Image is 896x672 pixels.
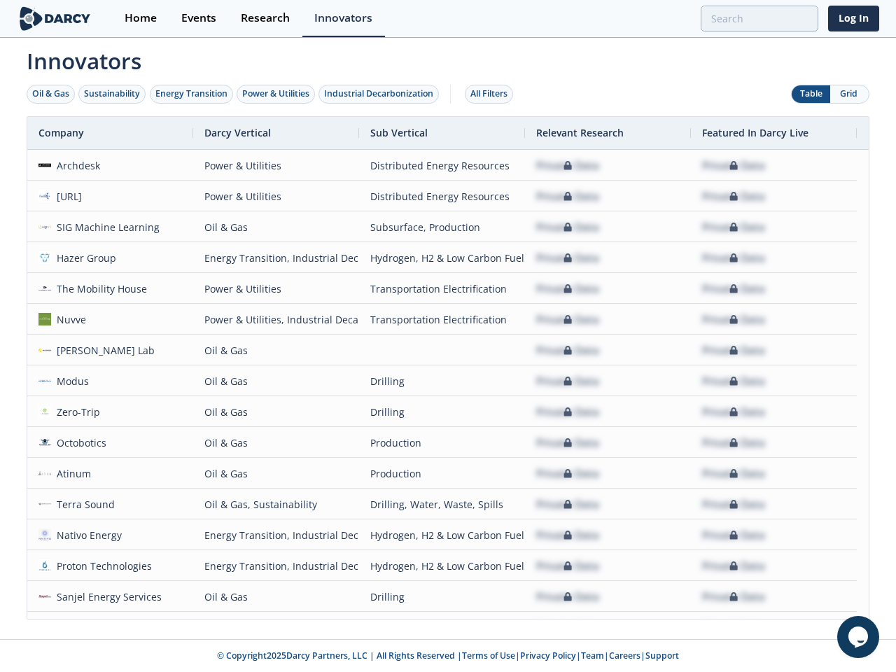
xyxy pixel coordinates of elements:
div: Industrial Decarbonization [324,87,433,100]
div: Private Data [702,366,765,396]
div: Private Data [702,458,765,489]
div: Power & Utilities [204,181,348,211]
img: 01eacff9-2590-424a-bbcc-4c5387c69fda [38,220,51,233]
a: Terms of Use [462,650,515,661]
img: nuvve.com.png [38,313,51,325]
div: Power & Utilities [242,87,309,100]
div: Private Data [702,612,765,643]
div: Oil & Gas [204,212,348,242]
button: Oil & Gas [27,85,75,104]
img: ebe80549-b4d3-4f4f-86d6-e0c3c9b32110 [38,528,51,541]
div: Private Data [702,181,765,211]
div: Transportation Electrification [370,274,514,304]
div: Zero-Trip [51,397,101,427]
a: Team [581,650,604,661]
div: Oil & Gas [204,582,348,612]
button: Energy Transition [150,85,233,104]
div: Distributed Energy Resources [370,150,514,181]
a: Log In [828,6,879,31]
div: Hydrogen, H2 & Low Carbon Fuels [370,551,514,581]
div: Private Data [536,274,599,304]
div: Oil & Gas [204,458,348,489]
div: Nativo Energy [51,520,122,550]
div: Hazer Group [51,243,117,273]
div: Oil & Gas [204,397,348,427]
img: 1673644973152-TMH%E2%80%93Logo%E2%80%93Vertical_deep%E2%80%93blue.png [38,282,51,295]
div: Sanjel Energy Services [51,582,162,612]
img: 9c506397-1bad-4fbb-8e4d-67b931672769 [38,190,51,202]
div: Private Data [536,582,599,612]
div: Private Data [536,551,599,581]
div: Energy Transition, Industrial Decarbonization [204,551,348,581]
a: Support [645,650,679,661]
div: Transportation Electrification [370,304,514,335]
span: Featured In Darcy Live [702,126,808,139]
img: a5afd840-feb6-4328-8c69-739a799e54d1 [38,374,51,387]
img: 2e65efa3-6c94-415d-91a3-04c42e6548c1 [38,405,51,418]
div: Research [241,13,290,24]
div: Home [125,13,157,24]
img: 45a0cbea-d989-4350-beef-8637b4f6d6e9 [38,467,51,479]
img: f3daa296-edca-4246-95c9-a684112ce6f8 [38,344,51,356]
div: Archdesk [51,150,101,181]
a: Privacy Policy [520,650,576,661]
div: Energy Transition [155,87,227,100]
div: Power & Utilities [204,150,348,181]
div: All Filters [470,87,507,100]
div: Energy Transition, Industrial Decarbonization [204,520,348,550]
div: The Mobility House [51,274,148,304]
div: Private Data [702,304,765,335]
div: Private Data [536,243,599,273]
img: 1636581572366-1529576642972%5B1%5D [38,251,51,264]
div: Drilling [370,366,514,396]
div: Private Data [702,582,765,612]
div: Private Data [536,428,599,458]
div: SM Instruments [51,612,132,643]
span: Company [38,126,84,139]
div: Private Data [702,397,765,427]
div: Private Data [702,243,765,273]
img: 1947e124-eb77-42f3-86b6-0e38c15c803b [38,436,51,449]
span: Innovators [17,39,879,77]
div: Sustainability, Power & Utilities [204,612,348,643]
div: Private Data [702,150,765,181]
img: 9c95c6f0-4dc2-42bd-b77a-e8faea8af569 [38,559,51,572]
div: Private Data [536,335,599,365]
div: Private Data [536,366,599,396]
div: Sustainability [84,87,140,100]
button: Sustainability [78,85,146,104]
button: Industrial Decarbonization [318,85,439,104]
div: Private Data [536,212,599,242]
div: Private Data [702,428,765,458]
div: Power & Utilities [204,274,348,304]
iframe: chat widget [837,616,882,658]
div: Oil & Gas [204,366,348,396]
div: Drilling [370,397,514,427]
div: Private Data [536,458,599,489]
div: SIG Machine Learning [51,212,160,242]
a: Careers [609,650,640,661]
div: Private Data [536,612,599,643]
div: Distributed Energy Resources [370,181,514,211]
div: Events [181,13,216,24]
div: Drilling, Water, Waste, Spills [370,489,514,519]
button: Table [792,85,830,103]
button: Grid [830,85,869,103]
div: Atinum [51,458,92,489]
div: Oil & Gas, Sustainability [204,489,348,519]
div: Private Data [536,489,599,519]
span: Sub Vertical [370,126,428,139]
div: Innovators [314,13,372,24]
div: Private Data [536,150,599,181]
div: Energy Transition, Industrial Decarbonization [204,243,348,273]
div: Oil & Gas [204,428,348,458]
div: Private Data [702,335,765,365]
div: Power & Utilities, Industrial Decarbonization [204,304,348,335]
div: Production [370,428,514,458]
div: Proton Technologies [51,551,153,581]
div: Private Data [702,520,765,550]
div: Production [370,458,514,489]
div: Private Data [702,274,765,304]
p: © Copyright 2025 Darcy Partners, LLC | All Rights Reserved | | | | | [20,650,876,662]
input: Advanced Search [701,6,818,31]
